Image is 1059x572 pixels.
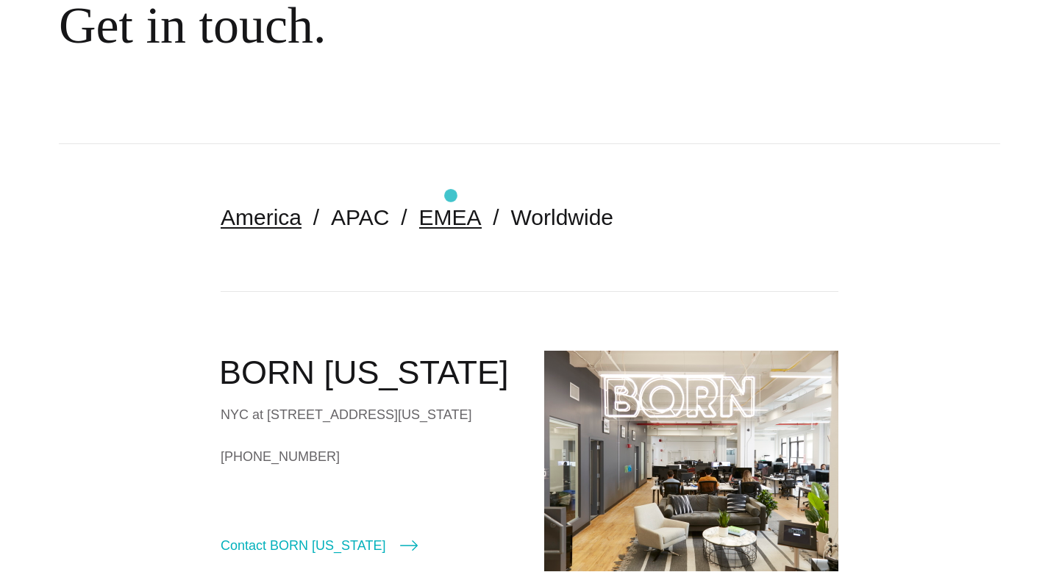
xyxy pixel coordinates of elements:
[221,446,515,468] a: [PHONE_NUMBER]
[221,205,302,229] a: America
[511,205,614,229] a: Worldwide
[219,351,515,395] h2: BORN [US_STATE]
[221,535,418,556] a: Contact BORN [US_STATE]
[331,205,389,229] a: APAC
[419,205,482,229] a: EMEA
[221,404,515,426] div: NYC at [STREET_ADDRESS][US_STATE]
